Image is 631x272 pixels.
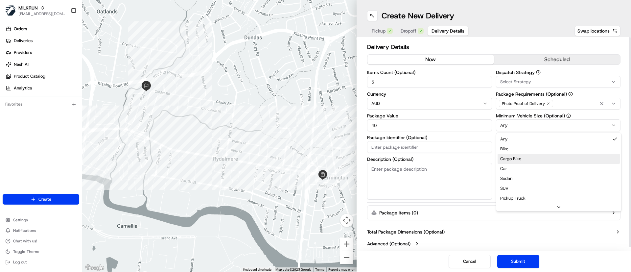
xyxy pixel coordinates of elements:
[500,185,508,191] span: SUV
[500,136,508,142] span: Any
[500,156,521,162] span: Cargo Bike
[500,146,508,152] span: Bike
[500,195,526,201] span: Pickup Truck
[500,176,512,182] span: Sedan
[500,166,507,172] span: Car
